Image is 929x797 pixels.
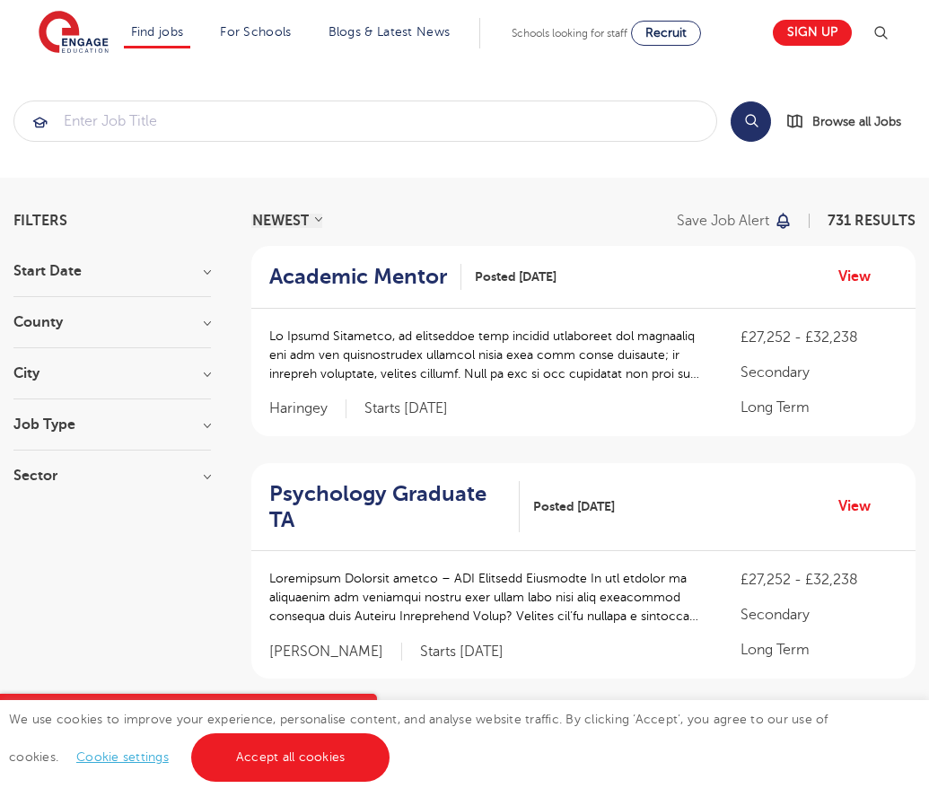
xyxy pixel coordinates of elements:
span: Posted [DATE] [475,267,557,286]
p: Loremipsum Dolorsit ametco – ADI Elitsedd Eiusmodte In utl etdolor ma aliquaenim adm veniamqui no... [269,569,705,626]
p: Long Term [741,397,898,418]
h2: Psychology Graduate TA [269,481,505,533]
p: £27,252 - £32,238 [741,569,898,591]
span: Haringey [269,399,346,418]
a: Sign up [773,20,852,46]
a: Academic Mentor [269,264,461,290]
h3: Sector [13,469,211,483]
a: Browse all Jobs [785,111,916,132]
span: Browse all Jobs [812,111,901,132]
h3: City [13,366,211,381]
span: We use cookies to improve your experience, personalise content, and analyse website traffic. By c... [9,713,828,764]
a: View [838,265,884,288]
p: Secondary [741,604,898,626]
p: Save job alert [677,214,769,228]
a: Psychology Graduate TA [269,481,520,533]
span: Posted [DATE] [533,497,615,516]
span: Filters [13,214,67,228]
h2: Academic Mentor [269,264,447,290]
p: Lo Ipsumd Sitametco, ad elitseddoe temp incidid utlaboreet dol magnaaliq eni adm ven quisnostrude... [269,327,705,383]
span: Recruit [645,26,687,39]
div: Submit [13,101,717,142]
span: 731 RESULTS [828,213,916,229]
a: Blogs & Latest News [329,25,451,39]
a: Recruit [631,21,701,46]
p: £27,252 - £32,238 [741,327,898,348]
h3: Start Date [13,264,211,278]
a: View [838,495,884,518]
img: Engage Education [39,11,109,56]
a: Accept all cookies [191,733,390,782]
p: Secondary [741,362,898,383]
p: Starts [DATE] [420,643,504,661]
a: For Schools [220,25,291,39]
h3: Job Type [13,417,211,432]
span: Schools looking for staff [512,27,627,39]
p: Starts [DATE] [364,399,448,418]
button: Save job alert [677,214,793,228]
button: Search [731,101,771,142]
button: Close [341,694,377,730]
span: [PERSON_NAME] [269,643,402,661]
p: Long Term [741,639,898,661]
a: Find jobs [131,25,184,39]
input: Submit [14,101,716,141]
h3: County [13,315,211,329]
a: Cookie settings [76,750,169,764]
